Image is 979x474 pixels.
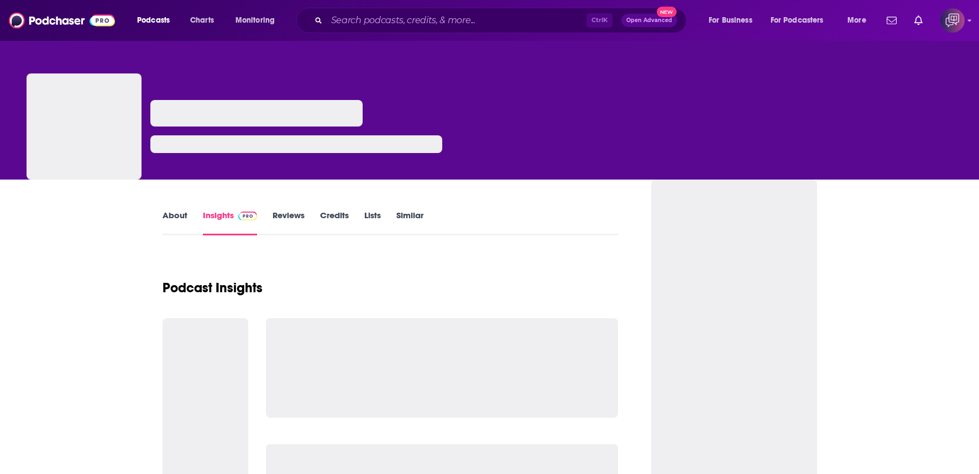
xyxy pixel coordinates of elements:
span: Logged in as corioliscompany [940,8,965,33]
span: Monitoring [235,13,275,28]
span: Charts [190,13,214,28]
img: Podchaser Pro [238,212,258,220]
img: Podchaser - Follow, Share and Rate Podcasts [9,10,115,31]
button: open menu [840,12,880,29]
span: Ctrl K [587,13,612,28]
button: open menu [228,12,289,29]
button: Show profile menu [940,8,965,33]
a: Charts [183,12,221,29]
h1: Podcast Insights [163,280,263,296]
input: Search podcasts, credits, & more... [327,12,587,29]
a: About [163,210,187,235]
a: Similar [396,210,423,235]
div: Search podcasts, credits, & more... [307,8,697,33]
span: More [847,13,866,28]
a: Show notifications dropdown [910,11,927,30]
button: open menu [701,12,766,29]
span: Podcasts [137,13,170,28]
span: New [657,7,677,17]
button: open menu [763,12,840,29]
span: For Business [709,13,752,28]
button: Open AdvancedNew [621,14,677,27]
a: Show notifications dropdown [882,11,901,30]
span: For Podcasters [771,13,824,28]
a: Credits [320,210,349,235]
img: User Profile [940,8,965,33]
a: Reviews [273,210,305,235]
a: InsightsPodchaser Pro [203,210,258,235]
button: open menu [129,12,184,29]
a: Lists [364,210,381,235]
span: Open Advanced [626,18,672,23]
